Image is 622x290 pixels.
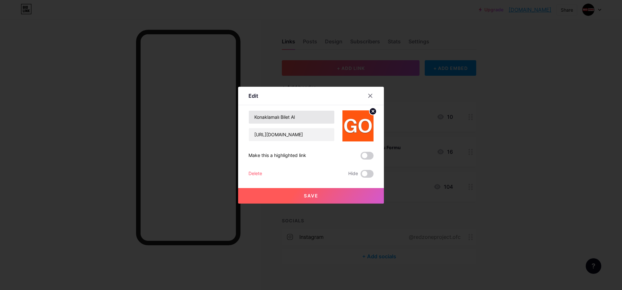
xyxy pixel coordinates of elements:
[342,110,374,141] img: link_thumbnail
[304,193,318,198] span: Save
[248,152,306,160] div: Make this a highlighted link
[249,111,334,124] input: Title
[249,128,334,141] input: URL
[238,188,384,204] button: Save
[248,92,258,100] div: Edit
[248,170,262,178] div: Delete
[348,170,358,178] span: Hide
